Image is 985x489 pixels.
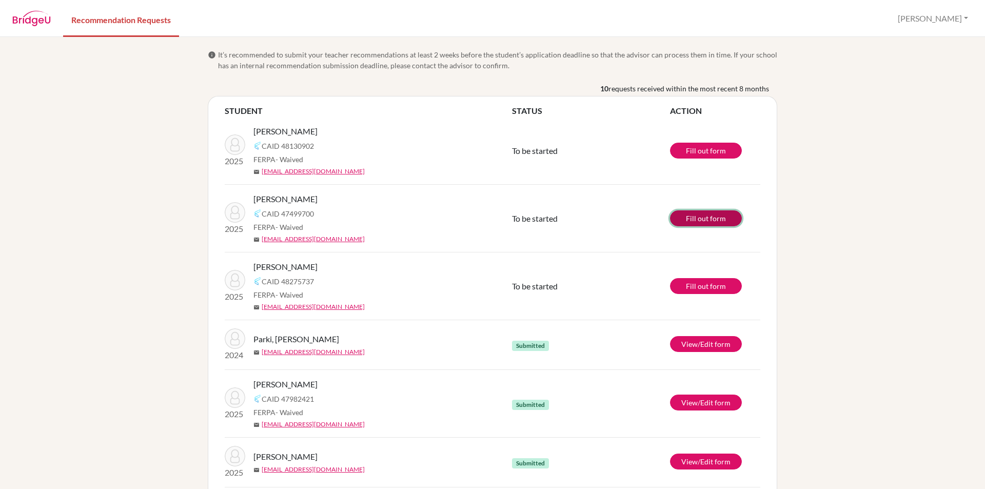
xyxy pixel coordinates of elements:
[893,9,973,28] button: [PERSON_NAME]
[670,105,760,117] th: ACTION
[512,213,558,223] span: To be started
[512,146,558,155] span: To be started
[208,51,216,59] span: info
[225,408,245,420] p: 2025
[262,347,365,357] a: [EMAIL_ADDRESS][DOMAIN_NAME]
[253,378,318,390] span: [PERSON_NAME]
[253,125,318,138] span: [PERSON_NAME]
[275,223,303,231] span: - Waived
[670,143,742,159] a: Fill out form
[253,349,260,356] span: mail
[275,155,303,164] span: - Waived
[225,155,245,167] p: 2025
[253,209,262,218] img: Common App logo
[253,451,318,463] span: [PERSON_NAME]
[608,83,769,94] span: requests received within the most recent 8 months
[225,134,245,155] img: Batas, Hardik
[225,290,245,303] p: 2025
[670,454,742,470] a: View/Edit form
[262,420,365,429] a: [EMAIL_ADDRESS][DOMAIN_NAME]
[253,222,303,232] span: FERPA
[275,290,303,299] span: - Waived
[225,328,245,349] img: Parki, Sangita
[63,2,179,37] a: Recommendation Requests
[512,105,670,117] th: STATUS
[225,202,245,223] img: Thakur, Suman
[253,289,303,300] span: FERPA
[670,278,742,294] a: Fill out form
[253,142,262,150] img: Common App logo
[253,395,262,403] img: Common App logo
[262,234,365,244] a: [EMAIL_ADDRESS][DOMAIN_NAME]
[512,400,549,410] span: Submitted
[253,154,303,165] span: FERPA
[218,49,777,71] span: It’s recommended to submit your teacher recommendations at least 2 weeks before the student’s app...
[225,387,245,408] img: Raut, Teju
[670,336,742,352] a: View/Edit form
[262,208,314,219] span: CAID 47499700
[225,223,245,235] p: 2025
[253,169,260,175] span: mail
[225,270,245,290] img: Bhandari, Pratik
[512,458,549,468] span: Submitted
[253,304,260,310] span: mail
[253,261,318,273] span: [PERSON_NAME]
[275,408,303,417] span: - Waived
[253,237,260,243] span: mail
[225,349,245,361] p: 2024
[225,446,245,466] img: Bhusal, Swastik
[253,422,260,428] span: mail
[600,83,608,94] b: 10
[253,467,260,473] span: mail
[253,193,318,205] span: [PERSON_NAME]
[670,210,742,226] a: Fill out form
[253,407,303,418] span: FERPA
[225,466,245,479] p: 2025
[262,465,365,474] a: [EMAIL_ADDRESS][DOMAIN_NAME]
[512,281,558,291] span: To be started
[253,333,339,345] span: Parki, [PERSON_NAME]
[670,395,742,410] a: View/Edit form
[225,105,512,117] th: STUDENT
[12,11,51,26] img: BridgeU logo
[512,341,549,351] span: Submitted
[262,167,365,176] a: [EMAIL_ADDRESS][DOMAIN_NAME]
[262,141,314,151] span: CAID 48130902
[262,394,314,404] span: CAID 47982421
[262,302,365,311] a: [EMAIL_ADDRESS][DOMAIN_NAME]
[262,276,314,287] span: CAID 48275737
[253,277,262,285] img: Common App logo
